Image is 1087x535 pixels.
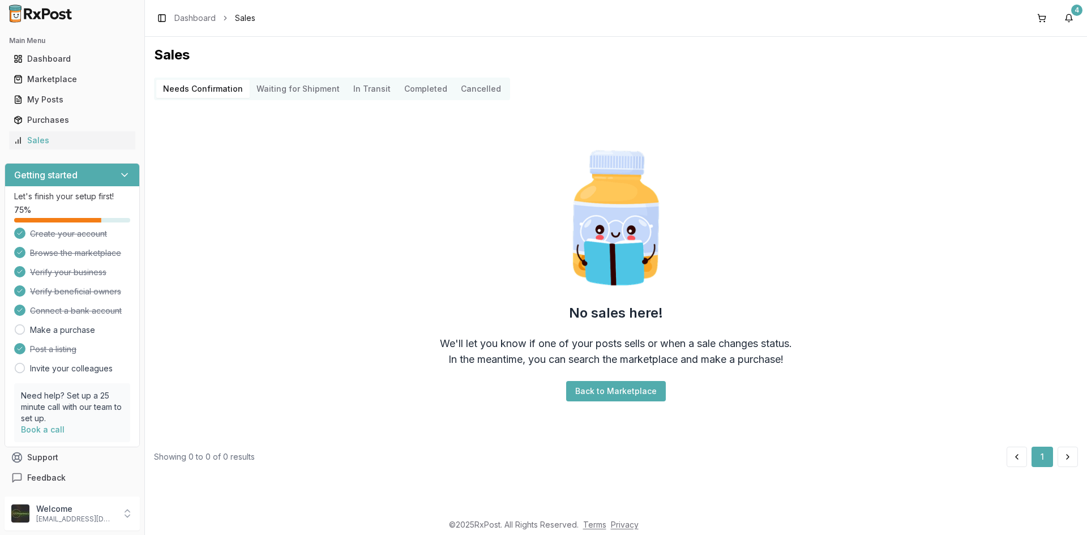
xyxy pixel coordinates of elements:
[440,336,792,352] div: We'll let you know if one of your posts sells or when a sale changes status.
[5,50,140,68] button: Dashboard
[9,130,135,151] a: Sales
[174,12,216,24] a: Dashboard
[14,191,130,202] p: Let's finish your setup first!
[9,69,135,89] a: Marketplace
[9,110,135,130] a: Purchases
[174,12,255,24] nav: breadcrumb
[21,425,65,434] a: Book a call
[156,80,250,98] button: Needs Confirmation
[566,381,666,401] button: Back to Marketplace
[14,114,131,126] div: Purchases
[36,515,115,524] p: [EMAIL_ADDRESS][DOMAIN_NAME]
[14,53,131,65] div: Dashboard
[154,46,1078,64] h1: Sales
[454,80,508,98] button: Cancelled
[21,390,123,424] p: Need help? Set up a 25 minute call with our team to set up.
[30,247,121,259] span: Browse the marketplace
[11,504,29,523] img: User avatar
[611,520,639,529] a: Privacy
[30,324,95,336] a: Make a purchase
[30,305,122,316] span: Connect a bank account
[5,468,140,488] button: Feedback
[27,472,66,483] span: Feedback
[30,286,121,297] span: Verify beneficial owners
[543,145,688,290] img: Smart Pill Bottle
[397,80,454,98] button: Completed
[1071,5,1082,16] div: 4
[154,451,255,463] div: Showing 0 to 0 of 0 results
[5,447,140,468] button: Support
[250,80,346,98] button: Waiting for Shipment
[235,12,255,24] span: Sales
[30,267,106,278] span: Verify your business
[1060,9,1078,27] button: 4
[5,131,140,149] button: Sales
[14,135,131,146] div: Sales
[346,80,397,98] button: In Transit
[14,74,131,85] div: Marketplace
[9,89,135,110] a: My Posts
[30,363,113,374] a: Invite your colleagues
[14,168,78,182] h3: Getting started
[9,49,135,69] a: Dashboard
[5,5,77,23] img: RxPost Logo
[448,352,784,367] div: In the meantime, you can search the marketplace and make a purchase!
[9,36,135,45] h2: Main Menu
[569,304,663,322] h2: No sales here!
[36,503,115,515] p: Welcome
[30,228,107,239] span: Create your account
[583,520,606,529] a: Terms
[14,94,131,105] div: My Posts
[30,344,76,355] span: Post a listing
[5,70,140,88] button: Marketplace
[5,91,140,109] button: My Posts
[14,204,31,216] span: 75 %
[5,111,140,129] button: Purchases
[1032,447,1053,467] button: 1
